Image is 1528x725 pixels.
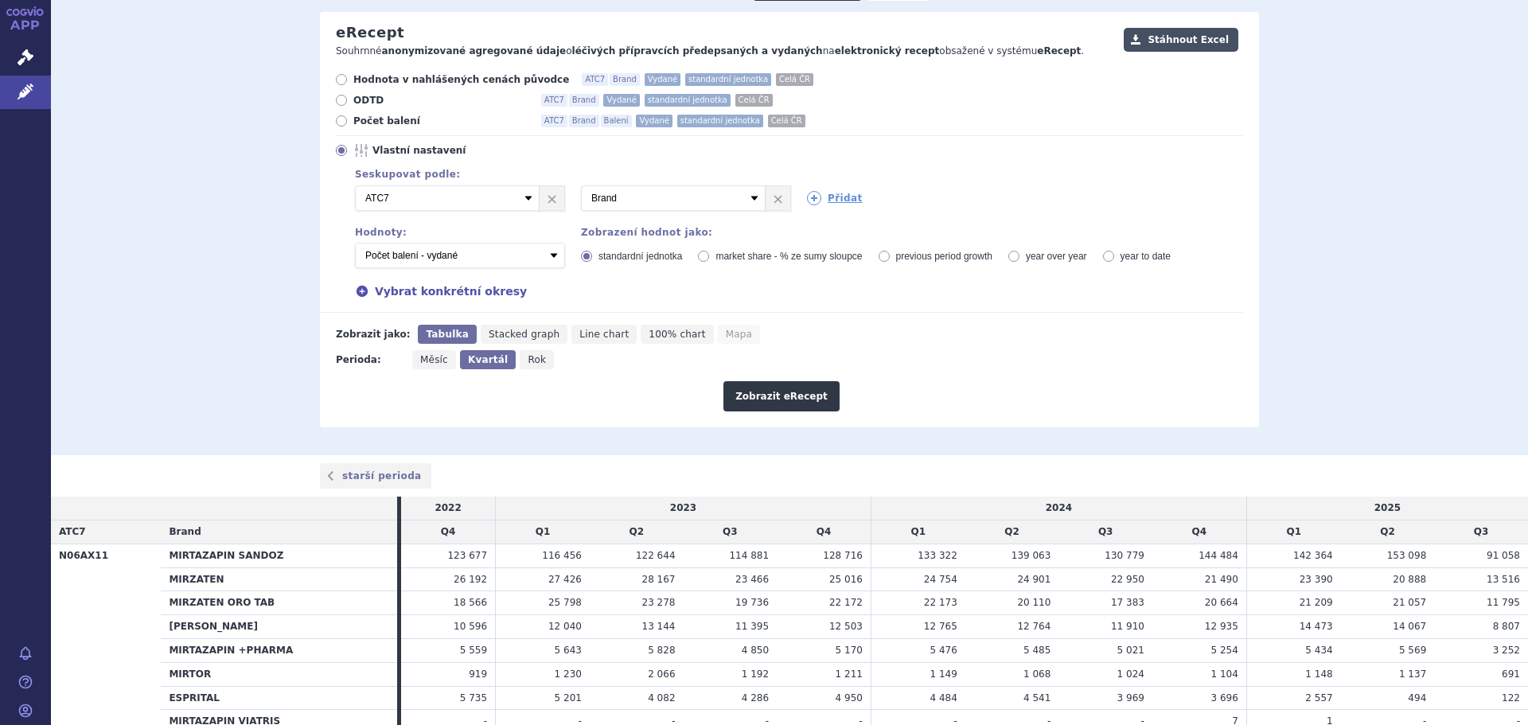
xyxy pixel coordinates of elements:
[1341,520,1435,544] td: Q2
[548,574,582,585] span: 27 426
[1017,597,1050,608] span: 20 110
[1434,520,1528,544] td: Q3
[636,115,672,127] span: Vydané
[965,520,1059,544] td: Q2
[1105,550,1144,561] span: 130 779
[161,638,397,662] th: MIRTAZAPIN +PHARMA
[1121,251,1171,262] span: year to date
[871,520,965,544] td: Q1
[598,251,682,262] span: standardní jednotka
[555,692,582,704] span: 5 201
[1205,621,1238,632] span: 12 935
[677,115,763,127] span: standardní jednotka
[1210,645,1238,656] span: 5 254
[871,497,1246,520] td: 2024
[924,597,957,608] span: 22 173
[540,186,564,210] a: ×
[339,283,1243,300] div: Vybrat konkrétní okresy
[768,115,805,127] span: Celá ČR
[715,251,862,262] span: market share - % ze sumy sloupce
[1117,645,1144,656] span: 5 021
[829,574,863,585] span: 25 016
[735,574,769,585] span: 23 466
[930,645,957,656] span: 5 476
[729,550,769,561] span: 114 881
[648,668,675,680] span: 2 066
[807,191,863,205] a: Přidat
[1023,645,1050,656] span: 5 485
[649,329,705,340] span: 100% chart
[1493,645,1520,656] span: 3 252
[336,325,410,344] div: Zobrazit jako:
[353,94,528,107] span: ODTD
[460,645,487,656] span: 5 559
[454,597,487,608] span: 18 566
[161,615,397,639] th: [PERSON_NAME]
[1493,621,1520,632] span: 8 807
[836,692,863,704] span: 4 950
[542,550,582,561] span: 116 456
[1305,692,1332,704] span: 2 557
[726,329,752,340] span: Mapa
[723,381,840,411] button: Zobrazit eRecept
[454,574,487,585] span: 26 192
[339,185,1243,211] div: 2
[1487,597,1520,608] span: 11 795
[1387,550,1427,561] span: 153 098
[645,94,731,107] span: standardní jednotka
[548,621,582,632] span: 12 040
[735,94,773,107] span: Celá ČR
[572,45,823,57] strong: léčivých přípravcích předepsaných a vydaných
[401,520,495,544] td: Q4
[1111,621,1144,632] span: 11 910
[555,645,582,656] span: 5 643
[1111,597,1144,608] span: 17 383
[548,597,582,608] span: 25 798
[1300,621,1333,632] span: 14 473
[642,621,676,632] span: 13 144
[777,520,871,544] td: Q4
[161,567,397,591] th: MIRZATEN
[1012,550,1051,561] span: 139 063
[1300,597,1333,608] span: 21 209
[1037,45,1081,57] strong: eRecept
[1058,520,1152,544] td: Q3
[420,354,448,365] span: Měsíc
[1017,574,1050,585] span: 24 901
[896,251,992,262] span: previous period growth
[1487,550,1520,561] span: 91 058
[590,520,684,544] td: Q2
[648,692,675,704] span: 4 082
[836,645,863,656] span: 5 170
[742,668,769,680] span: 1 192
[496,520,590,544] td: Q1
[735,597,769,608] span: 19 736
[645,73,680,86] span: Vydané
[684,520,778,544] td: Q3
[59,526,86,537] span: ATC7
[1487,574,1520,585] span: 13 516
[742,645,769,656] span: 4 850
[336,45,1116,58] p: Souhrnné o na obsažené v systému .
[924,621,957,632] span: 12 765
[776,73,813,86] span: Celá ČR
[169,526,201,537] span: Brand
[454,621,487,632] span: 10 596
[355,227,565,238] div: Hodnoty:
[469,668,487,680] span: 919
[1305,645,1332,656] span: 5 434
[642,574,676,585] span: 28 167
[835,45,940,57] strong: elektronický recept
[930,692,957,704] span: 4 484
[579,329,629,340] span: Line chart
[1205,574,1238,585] span: 21 490
[353,115,528,127] span: Počet balení
[836,668,863,680] span: 1 211
[161,544,397,567] th: MIRTAZAPIN SANDOZ
[161,686,397,710] th: ESPRITAL
[735,621,769,632] span: 11 395
[496,497,871,520] td: 2023
[1393,621,1426,632] span: 14 067
[489,329,559,340] span: Stacked graph
[541,115,567,127] span: ATC7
